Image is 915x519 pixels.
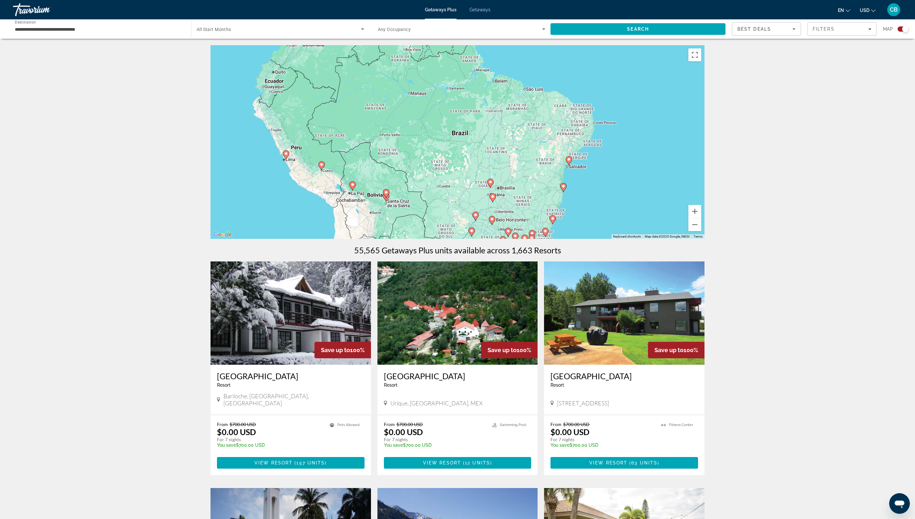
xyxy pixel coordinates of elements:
input: Select destination [15,25,183,33]
button: Toggle fullscreen view [688,48,701,61]
a: Travorium [13,1,77,18]
span: View Resort [423,460,461,465]
p: $0.00 USD [217,427,256,437]
span: 12 units [465,460,490,465]
a: [GEOGRAPHIC_DATA] [384,371,531,381]
button: Search [550,23,725,35]
span: Best Deals [737,26,771,32]
span: en [838,8,844,13]
h1: 55,565 Getaways Plus units available across 1,663 Resorts [354,245,561,255]
span: Destination [15,20,36,24]
span: Save up to [654,347,684,353]
mat-select: Sort by [737,25,796,33]
span: Map [883,25,893,34]
span: Map data ©2025 Google, INEGI [645,235,690,238]
iframe: Button to launch messaging window [889,493,910,514]
button: Zoom out [688,218,701,231]
span: Swimming Pool [500,423,526,427]
p: $700.00 USD [384,443,486,448]
span: Filters [813,26,835,32]
span: ( ) [461,460,492,465]
span: From [550,422,561,427]
div: 100% [314,342,371,358]
span: View Resort [589,460,627,465]
button: Change language [838,5,850,15]
button: Filters [807,22,877,36]
span: CB [890,6,898,13]
span: Resort [550,382,564,388]
span: Search [627,26,649,32]
span: Fitness Center [669,423,693,427]
span: Urique, [GEOGRAPHIC_DATA], MEX [390,400,483,407]
p: $0.00 USD [384,427,423,437]
a: Getaways [469,7,490,12]
a: Open this area in Google Maps (opens a new window) [212,230,233,239]
img: Casa del Lago [211,261,371,365]
span: $700.00 USD [396,422,423,427]
p: $700.00 USD [550,443,655,448]
span: Bariloche, [GEOGRAPHIC_DATA], [GEOGRAPHIC_DATA] [223,392,365,407]
img: Hotel Mansión Tarahumara [377,261,538,365]
span: From [217,422,228,427]
div: 100% [648,342,704,358]
button: Keyboard shortcuts [613,234,641,239]
span: View Resort [254,460,293,465]
span: Save up to [488,347,517,353]
span: Any Occupancy [378,27,411,32]
button: User Menu [885,3,902,16]
span: $700.00 USD [230,422,256,427]
span: 157 units [296,460,325,465]
button: Change currency [860,5,876,15]
button: View Resort(63 units) [550,457,698,469]
span: You save [384,443,403,448]
button: Zoom in [688,205,701,218]
a: [GEOGRAPHIC_DATA] [550,371,698,381]
span: Save up to [321,347,350,353]
button: View Resort(12 units) [384,457,531,469]
span: ( ) [293,460,327,465]
span: Pets Allowed [337,423,360,427]
span: All Start Months [197,27,231,32]
p: For 7 nights [550,437,655,443]
span: 63 units [631,460,657,465]
a: Terms (opens in new tab) [694,235,703,238]
span: [STREET_ADDRESS] [557,400,609,407]
span: $700.00 USD [563,422,590,427]
p: For 7 nights [217,437,323,443]
span: ( ) [627,460,659,465]
a: [GEOGRAPHIC_DATA] [217,371,365,381]
span: Resort [384,382,397,388]
p: $700.00 USD [217,443,323,448]
span: From [384,422,395,427]
div: 100% [481,342,538,358]
p: $0.00 USD [550,427,590,437]
button: View Resort(157 units) [217,457,365,469]
span: You save [217,443,236,448]
span: You save [550,443,570,448]
p: For 7 nights [384,437,486,443]
a: Getaways Plus [425,7,457,12]
span: USD [860,8,869,13]
img: Google [212,230,233,239]
img: Holiday Park Resort [544,261,704,365]
span: Resort [217,382,231,388]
